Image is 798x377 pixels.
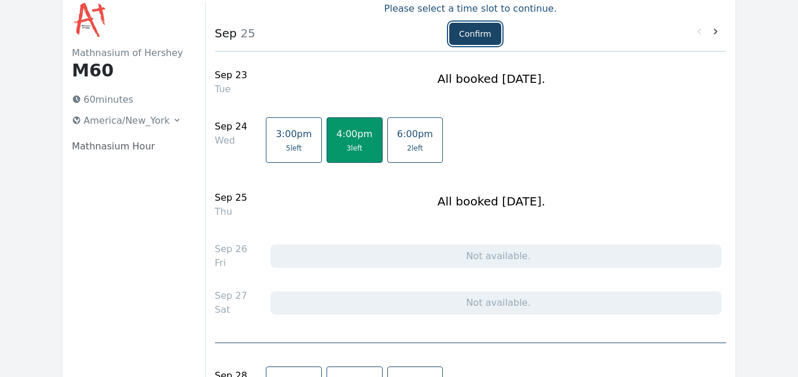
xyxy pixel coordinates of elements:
[449,23,501,45] button: Confirm
[215,82,248,96] div: Tue
[237,26,255,40] span: 25
[72,46,186,60] h2: Mathnasium of Hershey
[215,120,248,134] div: Sep 24
[215,242,248,256] div: Sep 26
[215,289,248,303] div: Sep 27
[346,144,362,153] span: 3 left
[215,134,248,148] div: Wed
[407,144,423,153] span: 2 left
[270,245,721,268] div: Not available.
[72,2,109,39] img: Mathnasium of Hershey
[286,144,301,153] span: 5 left
[67,111,186,130] button: America/New_York
[215,68,248,82] div: Sep 23
[215,2,726,16] p: Please select a time slot to continue.
[276,128,312,139] span: 3:00pm
[336,128,373,139] span: 4:00pm
[438,193,546,210] h1: All booked [DATE].
[215,205,248,219] div: Thu
[67,90,186,109] p: 60 minutes
[215,256,248,270] div: Fri
[215,26,237,40] strong: Sep
[215,191,248,205] div: Sep 25
[72,139,186,153] p: Mathnasium Hour
[72,60,186,81] h1: M60
[438,71,546,87] h1: All booked [DATE].
[215,303,248,317] div: Sat
[397,128,433,139] span: 6:00pm
[270,291,721,315] div: Not available.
